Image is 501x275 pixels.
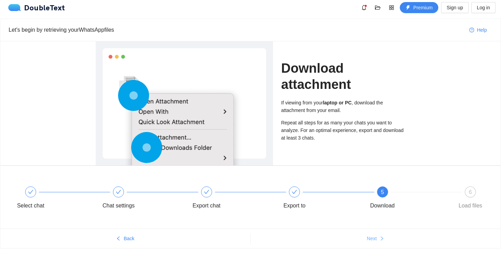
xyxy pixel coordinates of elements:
a: logoDoubleText [8,4,65,11]
div: Repeat all steps for as many your chats you want to analyze. For an optimal experience, export an... [281,119,406,142]
span: Premium [413,4,432,11]
span: Next [367,235,377,242]
div: Export to [274,186,362,211]
span: 5 [381,189,384,195]
button: Nextright [251,233,501,244]
div: If viewing from your , download the attachment from your email. [281,99,406,114]
span: thunderbolt [406,5,410,11]
button: folder-open [372,2,383,13]
span: right [379,236,384,242]
button: Log in [471,2,495,13]
img: logo [8,4,24,11]
div: Chat settings [98,186,186,211]
span: Log in [477,4,490,11]
button: thunderboltPremium [400,2,438,13]
div: Chat settings [103,200,135,211]
div: 5Download [363,186,450,211]
div: Download [370,200,395,211]
button: appstore [386,2,397,13]
div: Select chat [11,186,98,211]
span: Help [477,26,487,34]
span: 6 [469,189,472,195]
span: check [28,189,33,195]
div: Export chat [187,186,274,211]
span: check [116,189,121,195]
button: question-circleHelp [464,24,492,35]
button: leftBack [0,233,250,244]
span: bell [359,5,369,10]
div: Let's begin by retrieving your WhatsApp files [9,26,464,34]
div: Export to [283,200,305,211]
div: Export chat [192,200,220,211]
span: folder-open [373,5,383,10]
b: laptop or PC [323,100,352,105]
span: left [116,236,121,242]
span: Sign up [447,4,463,11]
div: 6Load files [450,186,490,211]
span: check [292,189,297,195]
button: Sign up [441,2,468,13]
span: Back [124,235,134,242]
button: bell [358,2,369,13]
div: DoubleText [8,4,65,11]
div: Load files [459,200,482,211]
span: question-circle [469,28,474,33]
span: appstore [386,5,397,10]
h1: Download attachment [281,60,406,92]
div: Select chat [17,200,44,211]
span: check [204,189,209,195]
